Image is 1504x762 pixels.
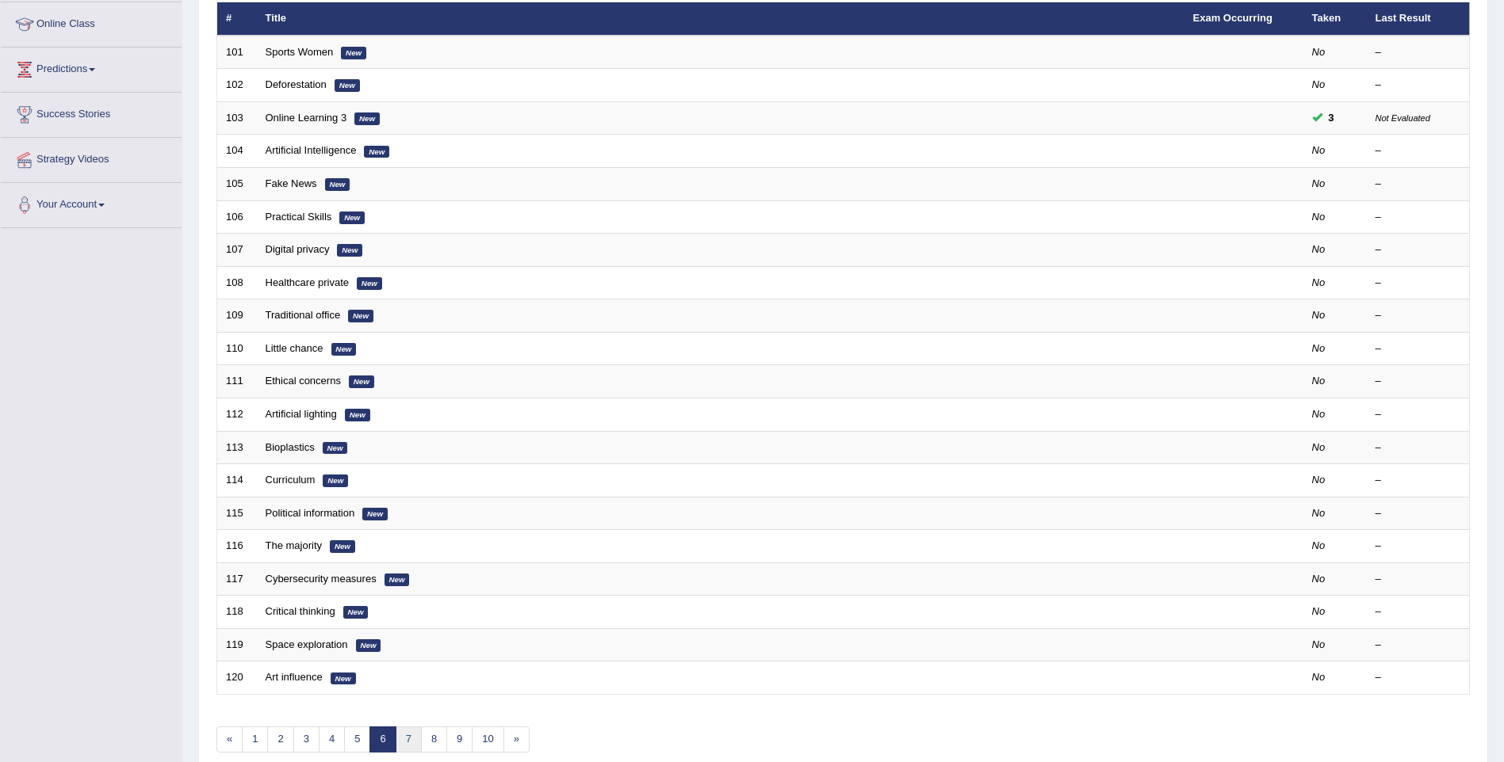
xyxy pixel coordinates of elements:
[369,726,396,752] a: 6
[331,672,356,685] em: New
[362,508,388,520] em: New
[1312,177,1326,189] em: No
[385,573,410,586] em: New
[266,408,337,420] a: Artificial lighting
[1312,474,1326,486] em: No
[1312,671,1326,683] em: No
[344,726,370,752] a: 5
[1,48,182,87] a: Predictions
[1312,276,1326,288] em: No
[1312,243,1326,255] em: No
[217,200,257,234] td: 106
[1376,407,1461,422] div: –
[217,36,257,69] td: 101
[343,606,369,619] em: New
[1,93,182,132] a: Success Stories
[1312,638,1326,650] em: No
[472,726,503,752] a: 10
[266,474,316,486] a: Curriculum
[1376,177,1461,192] div: –
[1376,539,1461,554] div: –
[217,431,257,464] td: 113
[1312,78,1326,90] em: No
[266,539,323,551] a: The majority
[348,310,373,322] em: New
[266,638,348,650] a: Space exploration
[266,342,323,354] a: Little chance
[1376,374,1461,389] div: –
[217,530,257,563] td: 116
[1376,440,1461,455] div: –
[349,375,374,388] em: New
[325,178,350,191] em: New
[217,628,257,661] td: 119
[266,112,347,124] a: Online Learning 3
[319,726,345,752] a: 4
[1,183,182,223] a: Your Account
[257,2,1184,36] th: Title
[1312,375,1326,387] em: No
[1312,342,1326,354] em: No
[1376,604,1461,619] div: –
[266,78,327,90] a: Deforestation
[323,442,348,455] em: New
[1312,46,1326,58] em: No
[339,211,365,224] em: New
[217,464,257,497] td: 114
[217,101,257,135] td: 103
[1376,341,1461,356] div: –
[266,211,332,223] a: Practical Skills
[345,409,370,421] em: New
[331,343,357,356] em: New
[1312,144,1326,156] em: No
[266,507,355,519] a: Political information
[293,726,320,752] a: 3
[1376,670,1461,685] div: –
[266,441,315,453] a: Bioplastics
[357,277,382,290] em: New
[267,726,293,752] a: 2
[354,112,380,125] em: New
[1312,309,1326,321] em: No
[266,605,335,617] a: Critical thinking
[266,276,350,288] a: Healthcare private
[396,726,422,752] a: 7
[266,46,334,58] a: Sports Women
[446,726,473,752] a: 9
[1312,507,1326,519] em: No
[1376,210,1461,225] div: –
[217,299,257,333] td: 109
[217,168,257,201] td: 105
[1312,441,1326,453] em: No
[217,661,257,695] td: 120
[356,639,381,652] em: New
[266,177,317,189] a: Fake News
[266,671,323,683] a: Art influence
[1303,2,1367,36] th: Taken
[266,243,330,255] a: Digital privacy
[217,562,257,596] td: 117
[217,398,257,431] td: 112
[1376,638,1461,653] div: –
[217,497,257,530] td: 115
[217,135,257,168] td: 104
[1312,605,1326,617] em: No
[364,146,389,158] em: New
[1312,539,1326,551] em: No
[217,266,257,299] td: 108
[1376,276,1461,291] div: –
[1376,78,1461,93] div: –
[1376,113,1430,123] small: Not Evaluated
[266,375,341,387] a: Ethical concerns
[217,596,257,629] td: 118
[266,573,377,585] a: Cybersecurity measures
[1376,242,1461,257] div: –
[1312,573,1326,585] em: No
[337,244,362,257] em: New
[266,144,357,156] a: Artificial Intelligence
[503,726,530,752] a: »
[217,69,257,102] td: 102
[323,474,348,487] em: New
[1376,506,1461,521] div: –
[330,540,355,553] em: New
